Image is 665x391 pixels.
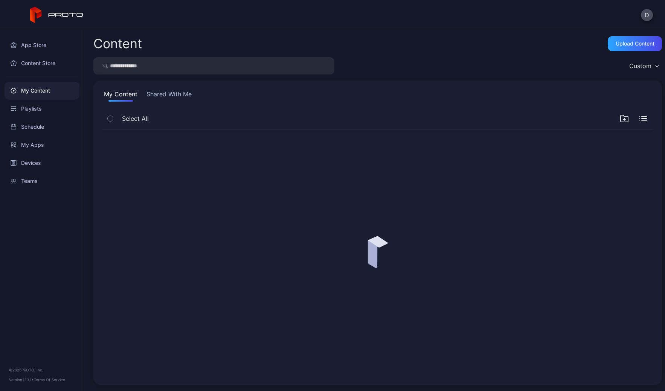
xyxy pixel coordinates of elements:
[625,57,662,75] button: Custom
[34,377,65,382] a: Terms Of Service
[641,9,653,21] button: D
[145,90,193,102] button: Shared With Me
[9,377,34,382] span: Version 1.13.1 •
[5,172,79,190] a: Teams
[122,114,149,123] span: Select All
[629,62,651,70] div: Custom
[102,90,139,102] button: My Content
[93,37,142,50] div: Content
[5,154,79,172] a: Devices
[9,367,75,373] div: © 2025 PROTO, Inc.
[5,118,79,136] a: Schedule
[5,82,79,100] a: My Content
[5,54,79,72] a: Content Store
[608,36,662,51] button: Upload Content
[5,100,79,118] a: Playlists
[616,41,654,47] div: Upload Content
[5,36,79,54] a: App Store
[5,136,79,154] a: My Apps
